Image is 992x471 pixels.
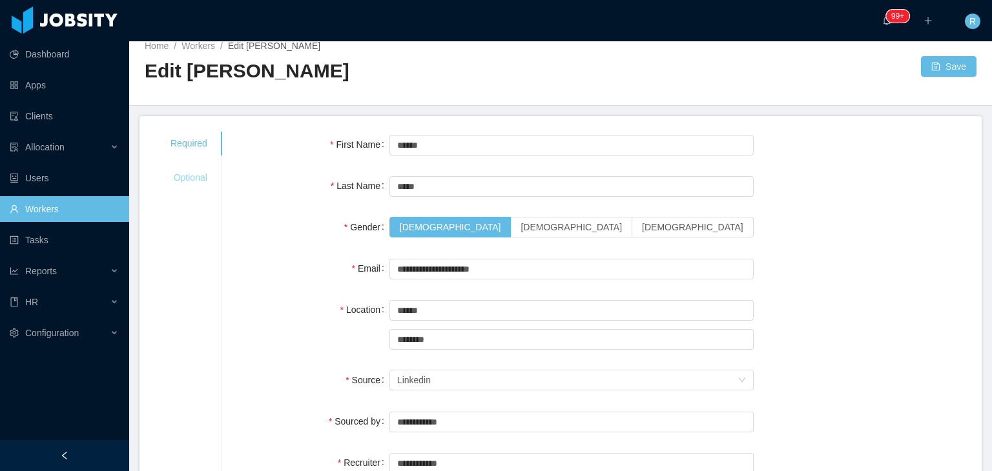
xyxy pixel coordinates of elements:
h2: Edit [PERSON_NAME] [145,58,561,85]
span: Allocation [25,142,65,152]
span: / [220,41,223,51]
span: HR [25,297,38,307]
a: Workers [181,41,215,51]
span: Configuration [25,328,79,338]
label: Sourced by [329,416,389,426]
input: Email [389,259,754,279]
i: icon: solution [10,143,19,152]
label: Email [352,263,389,274]
input: First Name [389,135,754,155]
label: Recruiter [338,457,389,468]
a: icon: appstoreApps [10,72,119,98]
label: Gender [344,222,389,232]
i: icon: book [10,297,19,306]
span: [DEMOGRAPHIC_DATA] [521,222,622,232]
a: icon: robotUsers [10,165,119,191]
span: / [174,41,176,51]
label: First Name [330,139,389,150]
i: icon: bell [882,16,891,25]
div: Optional [155,166,223,190]
span: R [969,14,976,29]
i: icon: plus [924,16,933,25]
div: Required [155,132,223,155]
input: Last Name [389,176,754,197]
div: Linkedin [397,370,431,390]
a: icon: auditClients [10,103,119,129]
label: Location [340,305,389,315]
span: [DEMOGRAPHIC_DATA] [642,222,743,232]
span: Reports [25,266,57,276]
a: icon: userWorkers [10,196,119,222]
a: Home [145,41,169,51]
span: [DEMOGRAPHIC_DATA] [400,222,501,232]
a: icon: pie-chartDashboard [10,41,119,67]
label: Last Name [331,181,389,191]
sup: 239 [886,10,909,23]
i: icon: setting [10,328,19,337]
span: Edit [PERSON_NAME] [228,41,320,51]
button: icon: saveSave [921,56,976,77]
label: Source [346,375,389,385]
i: icon: line-chart [10,266,19,276]
a: icon: profileTasks [10,227,119,253]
